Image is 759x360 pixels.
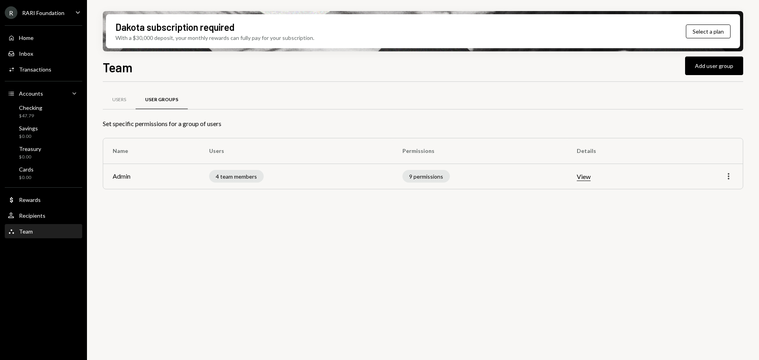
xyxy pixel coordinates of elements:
[5,46,82,60] a: Inbox
[19,166,34,173] div: Cards
[22,9,64,16] div: RARI Foundation
[19,133,38,140] div: $0.00
[19,90,43,97] div: Accounts
[103,164,200,189] td: Admin
[5,208,82,222] a: Recipients
[5,30,82,45] a: Home
[200,138,393,164] th: Users
[5,62,82,76] a: Transactions
[19,174,34,181] div: $0.00
[686,25,731,38] button: Select a plan
[5,224,82,238] a: Team
[5,86,82,100] a: Accounts
[19,113,42,119] div: $47.79
[115,34,314,42] div: With a $30,000 deposit, your monthly rewards can fully pay for your subscription.
[112,96,126,103] div: Users
[19,66,51,73] div: Transactions
[402,170,450,183] div: 9 permissions
[19,212,45,219] div: Recipients
[577,173,591,181] button: View
[103,90,136,110] a: Users
[5,123,82,141] a: Savings$0.00
[136,90,188,110] a: User Groups
[19,196,41,203] div: Rewards
[19,50,33,57] div: Inbox
[5,192,82,207] a: Rewards
[19,154,41,160] div: $0.00
[567,138,668,164] th: Details
[5,102,82,121] a: Checking$47.79
[685,57,743,75] button: Add user group
[115,21,234,34] div: Dakota subscription required
[19,228,33,235] div: Team
[19,104,42,111] div: Checking
[209,170,264,183] div: 4 team members
[19,125,38,132] div: Savings
[103,59,132,75] h1: Team
[5,143,82,162] a: Treasury$0.00
[5,164,82,183] a: Cards$0.00
[19,34,34,41] div: Home
[393,138,567,164] th: Permissions
[145,96,178,103] div: User Groups
[103,119,743,128] div: Set specific permissions for a group of users
[19,145,41,152] div: Treasury
[103,138,200,164] th: Name
[5,6,17,19] div: R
